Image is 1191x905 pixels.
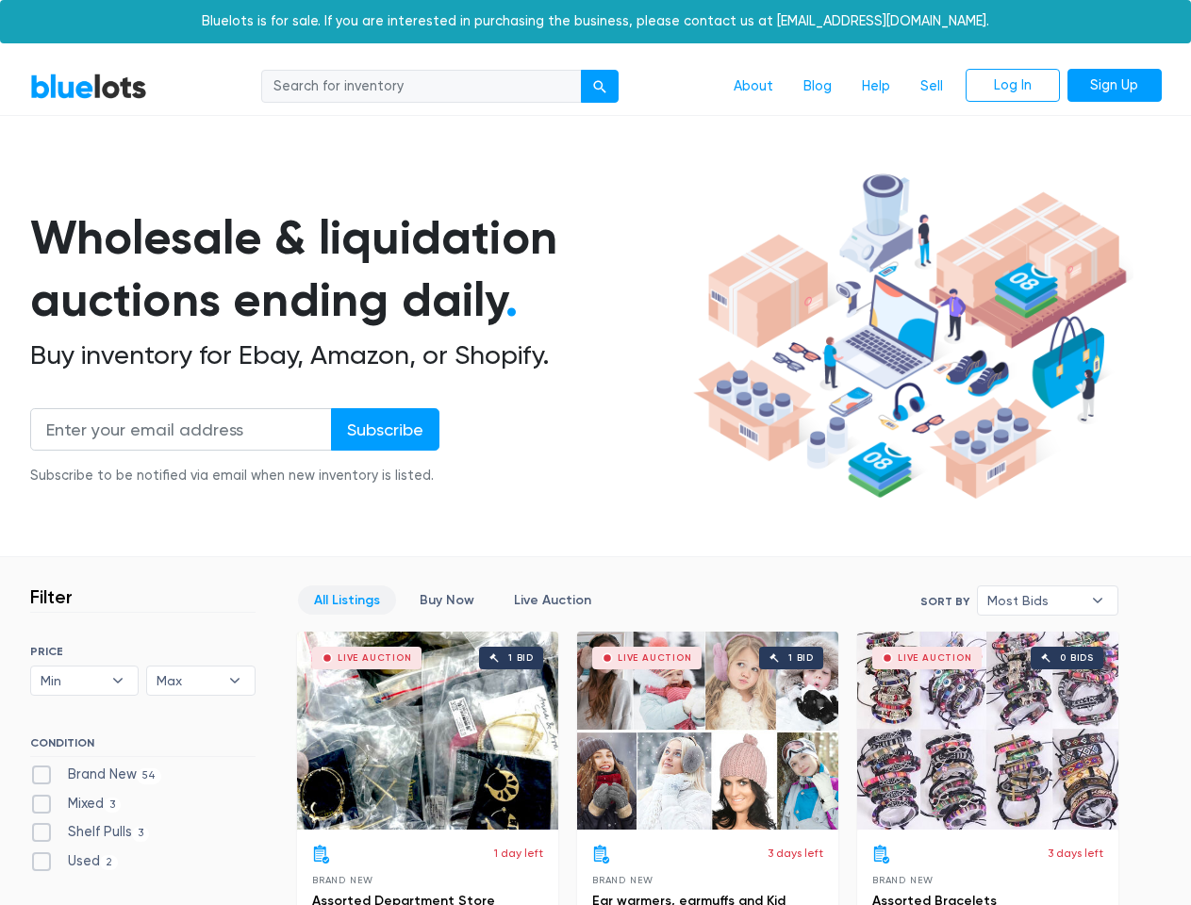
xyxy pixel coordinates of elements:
[768,845,823,862] p: 3 days left
[857,632,1118,830] a: Live Auction 0 bids
[30,408,332,451] input: Enter your email address
[104,798,122,813] span: 3
[30,822,150,843] label: Shelf Pulls
[30,466,439,486] div: Subscribe to be notified via email when new inventory is listed.
[1048,845,1103,862] p: 3 days left
[494,845,543,862] p: 1 day left
[898,653,972,663] div: Live Auction
[1067,69,1162,103] a: Sign Up
[338,653,412,663] div: Live Auction
[132,827,150,842] span: 3
[30,585,73,608] h3: Filter
[987,586,1082,615] span: Most Bids
[498,585,607,615] a: Live Auction
[100,855,119,870] span: 2
[686,165,1133,508] img: hero-ee84e7d0318cb26816c560f6b4441b76977f77a177738b4e94f68c95b2b83dbb.png
[505,271,518,328] span: .
[30,794,122,814] label: Mixed
[297,632,558,830] a: Live Auction 1 bid
[30,73,147,100] a: BlueLots
[1078,586,1117,615] b: ▾
[577,632,838,830] a: Live Auction 1 bid
[788,653,814,663] div: 1 bid
[872,875,934,885] span: Brand New
[41,666,103,695] span: Min
[157,666,219,695] span: Max
[30,645,256,658] h6: PRICE
[30,851,119,872] label: Used
[719,69,788,105] a: About
[966,69,1060,103] a: Log In
[30,206,686,332] h1: Wholesale & liquidation auctions ending daily
[905,69,958,105] a: Sell
[261,70,582,104] input: Search for inventory
[30,765,162,785] label: Brand New
[404,585,490,615] a: Buy Now
[331,408,439,451] input: Subscribe
[30,736,256,757] h6: CONDITION
[215,666,255,695] b: ▾
[298,585,396,615] a: All Listings
[618,653,692,663] div: Live Auction
[98,666,138,695] b: ▾
[788,69,847,105] a: Blog
[508,653,534,663] div: 1 bid
[137,768,162,783] span: 54
[30,339,686,371] h2: Buy inventory for Ebay, Amazon, or Shopify.
[920,593,969,610] label: Sort By
[312,875,373,885] span: Brand New
[847,69,905,105] a: Help
[1060,653,1094,663] div: 0 bids
[592,875,653,885] span: Brand New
